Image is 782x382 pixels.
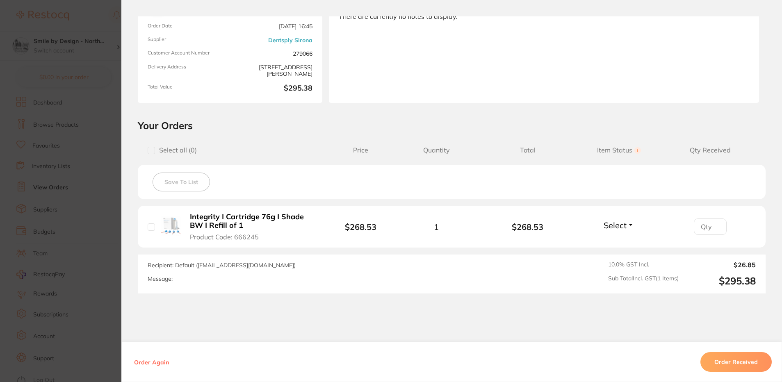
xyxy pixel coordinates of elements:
[148,36,227,43] span: Supplier
[148,84,227,93] span: Total Value
[434,222,439,232] span: 1
[155,146,197,154] span: Select all ( 0 )
[161,216,181,236] img: Integrity I Cartridge 76g I Shade BW I Refill of 1
[700,352,772,372] button: Order Received
[148,50,227,57] span: Customer Account Number
[685,275,756,287] output: $295.38
[339,13,749,20] div: There are currently no notes to display.
[685,261,756,268] output: $26.85
[190,233,259,241] span: Product Code: 666245
[132,358,171,366] button: Order Again
[148,23,227,30] span: Order Date
[233,23,312,30] span: [DATE] 16:45
[148,275,173,282] label: Message:
[482,146,573,154] span: Total
[604,220,627,230] span: Select
[482,222,573,232] b: $268.53
[330,146,391,154] span: Price
[233,64,312,77] span: [STREET_ADDRESS][PERSON_NAME]
[345,222,376,232] b: $268.53
[187,212,318,241] button: Integrity I Cartridge 76g I Shade BW I Refill of 1 Product Code: 666245
[233,84,312,93] b: $295.38
[268,37,312,43] a: Dentsply Sirona
[573,146,664,154] span: Item Status
[233,50,312,57] span: 279066
[601,220,636,230] button: Select
[148,261,296,269] span: Recipient: Default ( [EMAIL_ADDRESS][DOMAIN_NAME] )
[608,261,679,268] span: 10.0 % GST Incl.
[148,64,227,77] span: Delivery Address
[665,146,756,154] span: Qty Received
[138,119,766,132] h2: Your Orders
[190,213,315,230] b: Integrity I Cartridge 76g I Shade BW I Refill of 1
[608,275,679,287] span: Sub Total Incl. GST ( 1 Items)
[153,173,210,191] button: Save To List
[391,146,482,154] span: Quantity
[694,218,727,235] input: Qty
